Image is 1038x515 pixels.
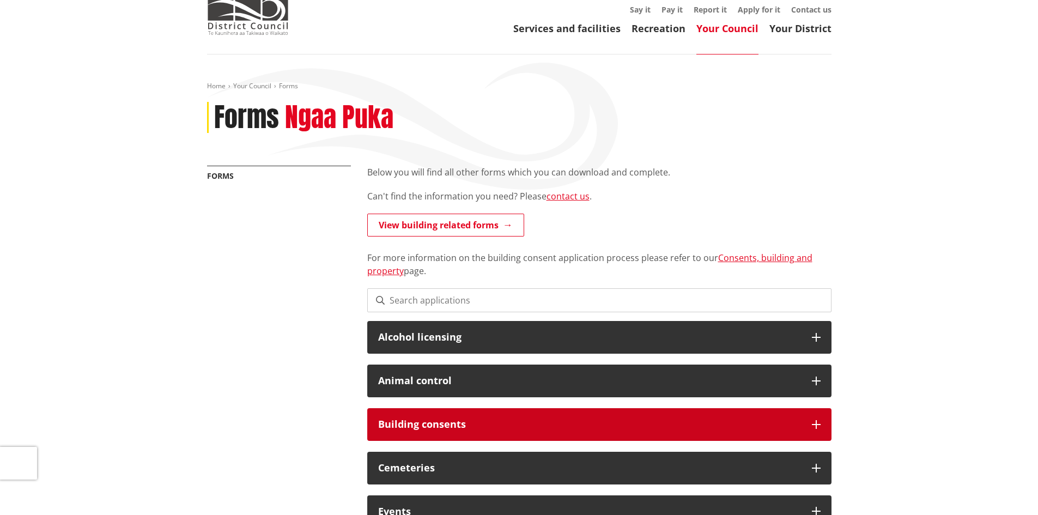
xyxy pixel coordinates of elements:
nav: breadcrumb [207,82,831,91]
a: View building related forms [367,214,524,237]
h3: Cemeteries [378,463,801,474]
h3: Building consents [378,419,801,430]
a: Your District [769,22,831,35]
a: Contact us [791,4,831,15]
h3: Alcohol licensing [378,332,801,343]
p: Below you will find all other forms which you can download and complete. [367,166,831,179]
a: Consents, building and property [367,252,812,277]
p: For more information on the building consent application process please refer to our page. [367,238,831,277]
input: Search applications [367,288,831,312]
a: Home [207,81,226,90]
a: Services and facilities [513,22,621,35]
p: Can't find the information you need? Please . [367,190,831,203]
a: Your Council [696,22,758,35]
a: Report it [694,4,727,15]
h2: Ngaa Puka [285,102,393,134]
iframe: Messenger Launcher [988,469,1027,508]
a: contact us [547,190,590,202]
a: Pay it [661,4,683,15]
a: Forms [207,171,234,181]
a: Say it [630,4,651,15]
a: Your Council [233,81,271,90]
h1: Forms [214,102,279,134]
span: Forms [279,81,298,90]
a: Apply for it [738,4,780,15]
h3: Animal control [378,375,801,386]
a: Recreation [632,22,685,35]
